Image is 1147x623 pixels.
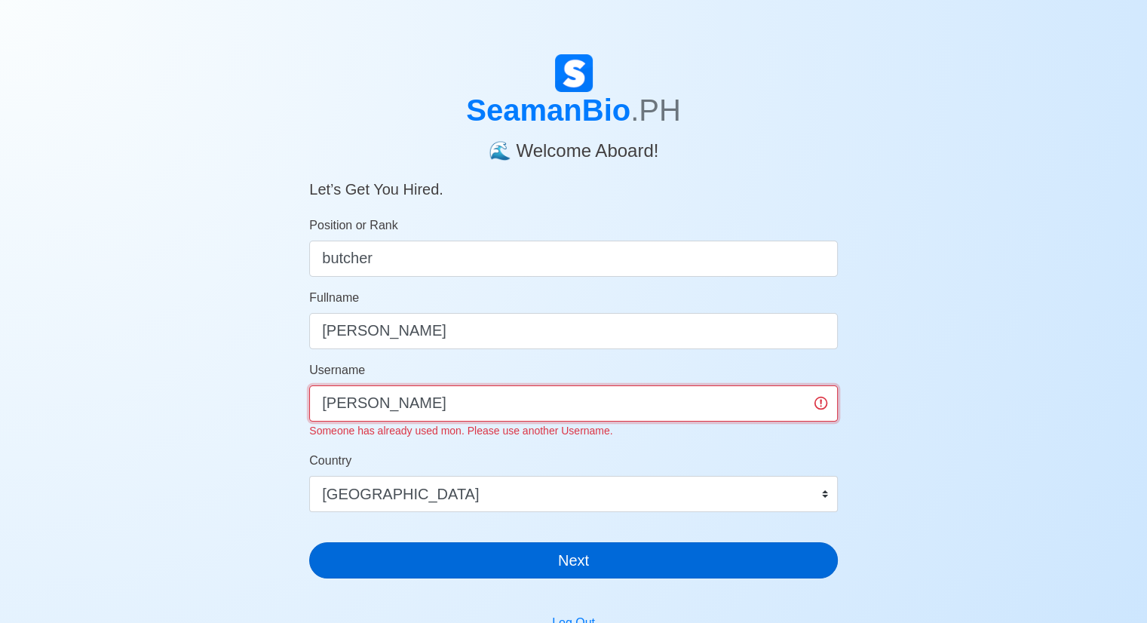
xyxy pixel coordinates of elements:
[309,128,838,162] h4: 🌊 Welcome Aboard!
[309,364,365,376] span: Username
[309,425,612,437] small: Someone has already used mon. Please use another Username.
[309,385,838,422] input: Ex. donaldcris
[309,313,838,349] input: Your Fullname
[309,452,351,470] label: Country
[309,542,838,578] button: Next
[555,54,593,92] img: Logo
[309,241,838,277] input: ex. 2nd Officer w/Master License
[309,291,359,304] span: Fullname
[309,92,838,128] h1: SeamanBio
[309,219,397,232] span: Position or Rank
[630,94,681,127] span: .PH
[309,162,838,198] h5: Let’s Get You Hired.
